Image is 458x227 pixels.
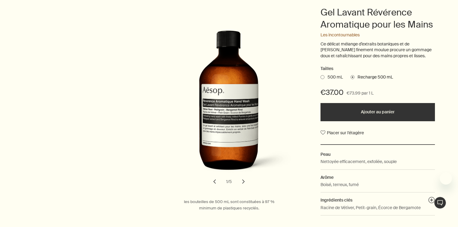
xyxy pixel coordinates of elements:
[352,172,452,221] div: Aesop dit « Nos consultants sont disponibles maintenant pour vous donner des idées de produits pe...
[347,90,374,97] span: €73.99 par 1 L
[324,74,343,80] span: 500 mL
[237,175,250,188] button: next slide
[321,103,435,121] button: Ajouter au panier - €37.00
[184,199,274,211] span: les bouteilles de 500 mL sont constituées à 97 % minimum de plastiques recyclés.
[321,41,435,59] p: Ce délicat mélange d’extraits botaniques et de [PERSON_NAME] finement moulue procure un gommage d...
[170,15,303,181] img: Back of Reverence Aromatique Hand Wash refill with screw cap
[321,158,397,165] p: Nettoyée efficacement, exfoliée, souple
[321,88,344,97] span: €37.00
[321,127,364,138] button: Placer sur l'étagère
[321,151,435,158] h2: Peau
[208,175,221,188] button: previous slide
[352,209,365,221] iframe: pas de contenu
[321,197,352,203] span: Ingrédients clés
[321,181,359,188] p: Boisé, terreux, fumé
[321,6,435,31] h1: Gel Lavant Révérence Aromatique pour les Mains
[321,65,435,72] h2: Tailles
[321,174,435,181] h2: Arôme
[355,74,393,80] span: Recharge 500 mL
[440,172,452,185] iframe: Fermer le message de Aesop
[153,15,305,188] div: Gel Lavant Révérence Aromatique pour les Mains
[321,204,421,211] p: Racine de Vétiver, Petit-grain, Écorce de Bergamote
